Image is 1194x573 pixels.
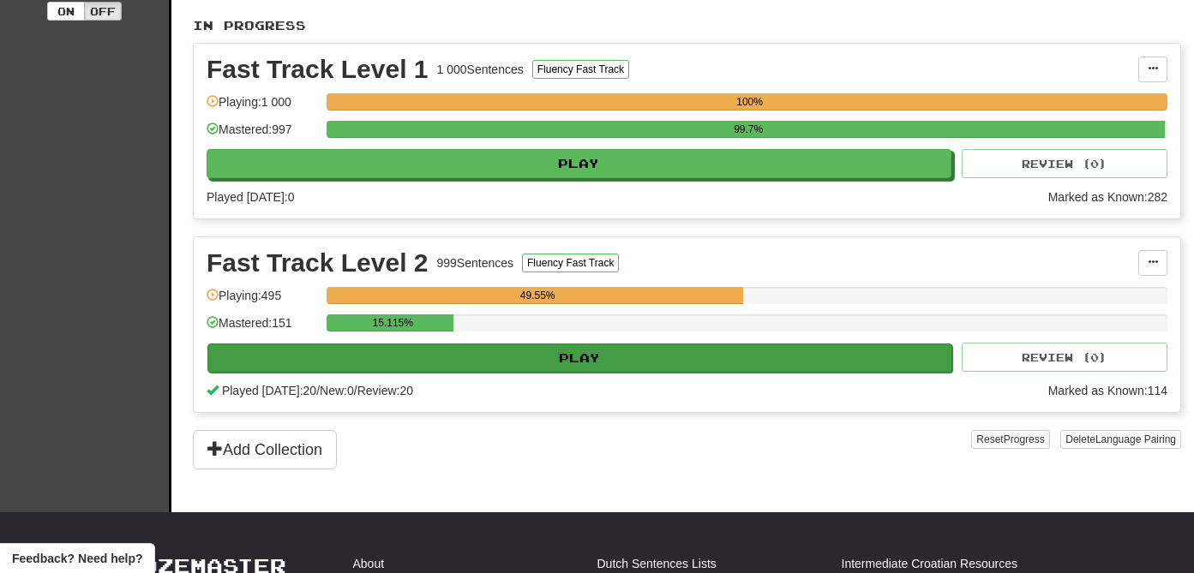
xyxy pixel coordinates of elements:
button: ResetProgress [971,430,1049,449]
span: / [354,384,357,397]
button: Review (0) [962,149,1167,178]
a: About [353,555,385,572]
button: Play [207,149,951,178]
button: Add Collection [193,430,337,469]
button: Fluency Fast Track [532,60,629,79]
div: Playing: 1 000 [207,93,318,122]
div: Playing: 495 [207,287,318,315]
div: 1 000 Sentences [437,61,524,78]
div: Fast Track Level 1 [207,57,429,82]
span: Played [DATE]: 20 [222,384,316,397]
span: Language Pairing [1095,433,1176,445]
span: Played [DATE]: 0 [207,190,294,204]
span: Review: 20 [357,384,413,397]
div: 100% [332,93,1167,110]
div: Mastered: 997 [207,121,318,149]
span: Open feedback widget [12,550,142,567]
button: Play [207,343,952,373]
button: Fluency Fast Track [522,254,619,272]
div: Fast Track Level 2 [207,250,429,276]
span: New: 0 [320,384,354,397]
div: Marked as Known: 282 [1048,188,1167,206]
button: DeleteLanguage Pairing [1060,430,1181,449]
button: On [47,2,85,21]
div: 99.7% [332,121,1165,138]
div: Marked as Known: 114 [1048,382,1167,399]
div: 15.115% [332,314,453,331]
a: Dutch Sentences Lists [597,555,717,572]
a: Intermediate Croatian Resources [842,555,1017,572]
div: 49.55% [332,287,743,304]
div: 999 Sentences [437,254,514,272]
p: In Progress [193,17,1181,34]
button: Review (0) [962,343,1167,372]
span: Progress [1004,433,1045,445]
span: / [316,384,320,397]
button: Off [84,2,122,21]
div: Mastered: 151 [207,314,318,343]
